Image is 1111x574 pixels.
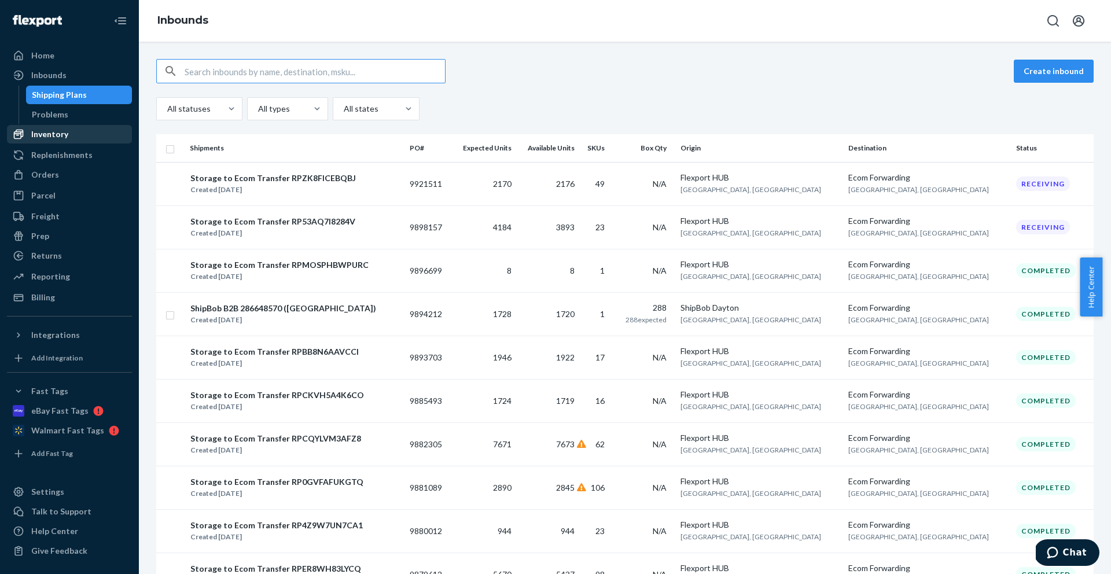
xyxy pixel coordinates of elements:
[626,315,667,324] span: 288 expected
[190,314,376,326] div: Created [DATE]
[31,69,67,81] div: Inbounds
[680,519,839,531] div: Flexport HUB
[680,562,839,574] div: Flexport HUB
[595,439,605,449] span: 62
[570,266,575,275] span: 8
[31,385,68,397] div: Fast Tags
[680,489,821,498] span: [GEOGRAPHIC_DATA], [GEOGRAPHIC_DATA]
[680,272,821,281] span: [GEOGRAPHIC_DATA], [GEOGRAPHIC_DATA]
[190,433,361,444] div: Storage to Ecom Transfer RPCQYLVM3AFZ8
[31,405,89,417] div: eBay Fast Tags
[1042,9,1065,32] button: Open Search Box
[405,249,452,292] td: 9896699
[516,134,579,162] th: Available Units
[680,389,839,400] div: Flexport HUB
[680,532,821,541] span: [GEOGRAPHIC_DATA], [GEOGRAPHIC_DATA]
[1016,437,1076,451] div: Completed
[653,352,667,362] span: N/A
[680,476,839,487] div: Flexport HUB
[848,402,989,411] span: [GEOGRAPHIC_DATA], [GEOGRAPHIC_DATA]
[190,259,369,271] div: Storage to Ecom Transfer RPMOSPHBWPURC
[848,272,989,281] span: [GEOGRAPHIC_DATA], [GEOGRAPHIC_DATA]
[7,186,132,205] a: Parcel
[157,14,208,27] a: Inbounds
[680,446,821,454] span: [GEOGRAPHIC_DATA], [GEOGRAPHIC_DATA]
[190,476,363,488] div: Storage to Ecom Transfer RP0GVFAFUKGTQ
[595,179,605,189] span: 49
[680,345,839,357] div: Flexport HUB
[1016,307,1076,321] div: Completed
[600,309,605,319] span: 1
[190,172,356,184] div: Storage to Ecom Transfer RPZK8FICEBQBJ
[680,302,839,314] div: ShipBob Dayton
[190,358,359,369] div: Created [DATE]
[848,185,989,194] span: [GEOGRAPHIC_DATA], [GEOGRAPHIC_DATA]
[680,402,821,411] span: [GEOGRAPHIC_DATA], [GEOGRAPHIC_DATA]
[31,169,59,181] div: Orders
[31,128,68,140] div: Inventory
[190,271,369,282] div: Created [DATE]
[405,466,452,509] td: 9881089
[31,545,87,557] div: Give Feedback
[848,489,989,498] span: [GEOGRAPHIC_DATA], [GEOGRAPHIC_DATA]
[680,172,839,183] div: Flexport HUB
[31,353,83,363] div: Add Integration
[653,439,667,449] span: N/A
[680,259,839,270] div: Flexport HUB
[26,105,133,124] a: Problems
[680,315,821,324] span: [GEOGRAPHIC_DATA], [GEOGRAPHIC_DATA]
[7,227,132,245] a: Prep
[1016,393,1076,408] div: Completed
[595,222,605,232] span: 23
[1016,480,1076,495] div: Completed
[619,302,666,314] div: 288
[653,222,667,232] span: N/A
[7,146,132,164] a: Replenishments
[31,448,73,458] div: Add Fast Tag
[31,525,78,537] div: Help Center
[1016,220,1070,234] div: Receiving
[507,266,512,275] span: 8
[653,396,667,406] span: N/A
[848,562,1007,574] div: Ecom Forwarding
[7,402,132,420] a: eBay Fast Tags
[653,526,667,536] span: N/A
[556,222,575,232] span: 3893
[405,134,452,162] th: PO#
[190,401,364,413] div: Created [DATE]
[579,134,614,162] th: SKUs
[680,215,839,227] div: Flexport HUB
[31,329,80,341] div: Integrations
[556,309,575,319] span: 1720
[31,211,60,222] div: Freight
[848,476,1007,487] div: Ecom Forwarding
[493,179,512,189] span: 2170
[31,230,49,242] div: Prep
[1080,257,1102,317] button: Help Center
[405,205,452,249] td: 9898157
[844,134,1011,162] th: Destination
[26,86,133,104] a: Shipping Plans
[848,446,989,454] span: [GEOGRAPHIC_DATA], [GEOGRAPHIC_DATA]
[1016,524,1076,538] div: Completed
[32,109,68,120] div: Problems
[848,359,989,367] span: [GEOGRAPHIC_DATA], [GEOGRAPHIC_DATA]
[451,134,516,162] th: Expected Units
[848,389,1007,400] div: Ecom Forwarding
[556,352,575,362] span: 1922
[190,444,361,456] div: Created [DATE]
[493,396,512,406] span: 1724
[405,509,452,553] td: 9880012
[7,522,132,540] a: Help Center
[1011,134,1094,162] th: Status
[595,526,605,536] span: 23
[1036,539,1099,568] iframe: Opens a widget where you can chat to one of our agents
[848,302,1007,314] div: Ecom Forwarding
[1016,176,1070,191] div: Receiving
[493,222,512,232] span: 4184
[190,488,363,499] div: Created [DATE]
[31,292,55,303] div: Billing
[166,103,167,115] input: All statuses
[1014,60,1094,83] button: Create inbound
[848,519,1007,531] div: Ecom Forwarding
